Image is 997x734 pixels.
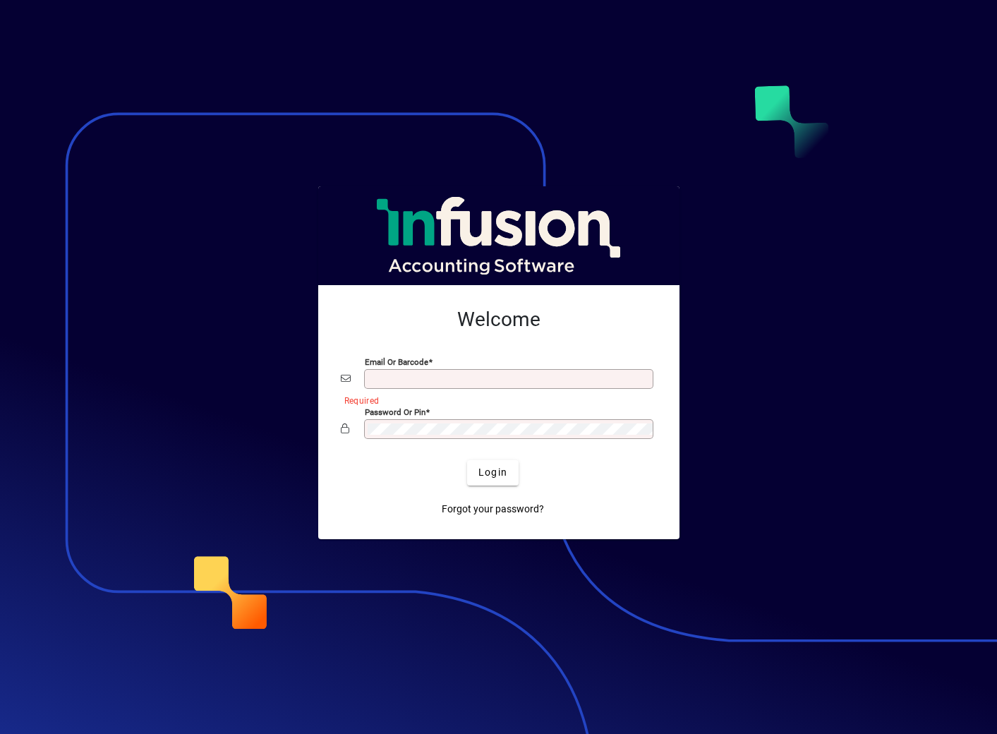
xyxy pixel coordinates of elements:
[341,308,657,332] h2: Welcome
[436,497,550,522] a: Forgot your password?
[344,392,646,407] mat-error: Required
[478,465,507,480] span: Login
[365,407,425,416] mat-label: Password or Pin
[467,460,519,486] button: Login
[365,356,428,366] mat-label: Email or Barcode
[442,502,544,517] span: Forgot your password?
